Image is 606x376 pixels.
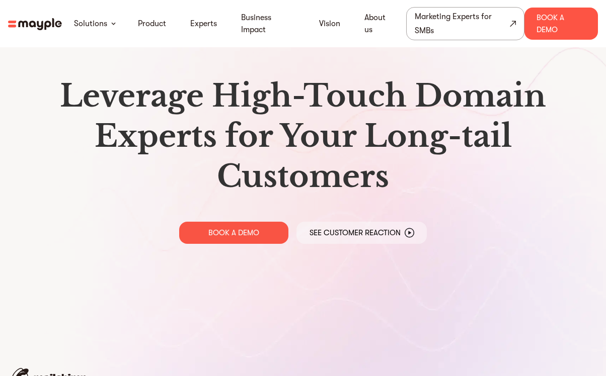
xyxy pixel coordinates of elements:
a: About us [364,12,394,36]
p: See Customer Reaction [310,228,401,238]
a: See Customer Reaction [296,222,427,244]
p: BOOK A DEMO [208,228,259,238]
div: Marketing Experts for SMBs [415,10,507,38]
a: Product [138,18,166,30]
a: Business Impact [241,12,295,36]
a: Experts [190,18,217,30]
div: Book A Demo [524,8,598,40]
h1: Leverage High-Touch Domain Experts for Your Long-tail Customers [16,76,590,197]
a: Vision [319,18,340,30]
img: mayple-logo [8,18,62,30]
a: BOOK A DEMO [179,222,288,244]
a: Solutions [74,18,107,30]
a: Marketing Experts for SMBs [406,7,524,40]
img: arrow-down [111,22,116,25]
